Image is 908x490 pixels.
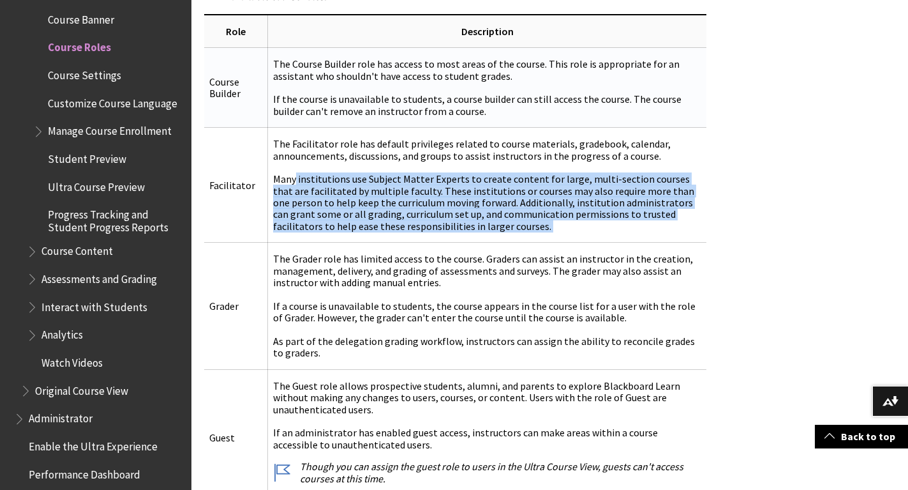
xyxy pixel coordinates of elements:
span: Course Banner [48,9,114,26]
th: Role [204,15,268,48]
span: Progress Tracking and Student Progress Reports [48,204,182,234]
a: Back to top [815,425,908,448]
span: Customize Course Language [48,93,177,110]
span: Administrator [29,408,93,425]
span: Original Course View [35,380,128,397]
td: The Course Builder role has access to most areas of the course. This role is appropriate for an a... [268,48,706,128]
p: Though you can assign the guest role to users in the Ultra Course View, guests can't access cours... [273,461,701,485]
span: Course Content [41,241,113,258]
span: Enable the Ultra Experience [29,436,158,453]
span: Course Roles [48,37,111,54]
th: Description [268,15,706,48]
td: Grader [204,243,268,370]
span: Ultra Course Preview [48,176,145,194]
span: Watch Videos [41,352,103,369]
span: Assessments and Grading [41,268,157,286]
span: Analytics [41,325,83,342]
span: Performance Dashboard [29,464,140,481]
span: Manage Course Enrollment [48,121,172,138]
span: Student Preview [48,148,126,165]
td: Course Builder [204,48,268,128]
span: Course Settings [48,65,121,82]
td: Facilitator [204,128,268,243]
span: Interact with Students [41,296,147,314]
td: The Facilitator role has default privileges related to course materials, gradebook, calendar, ann... [268,128,706,243]
td: The Grader role has limited access to the course. Graders can assist an instructor in the creatio... [268,243,706,370]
